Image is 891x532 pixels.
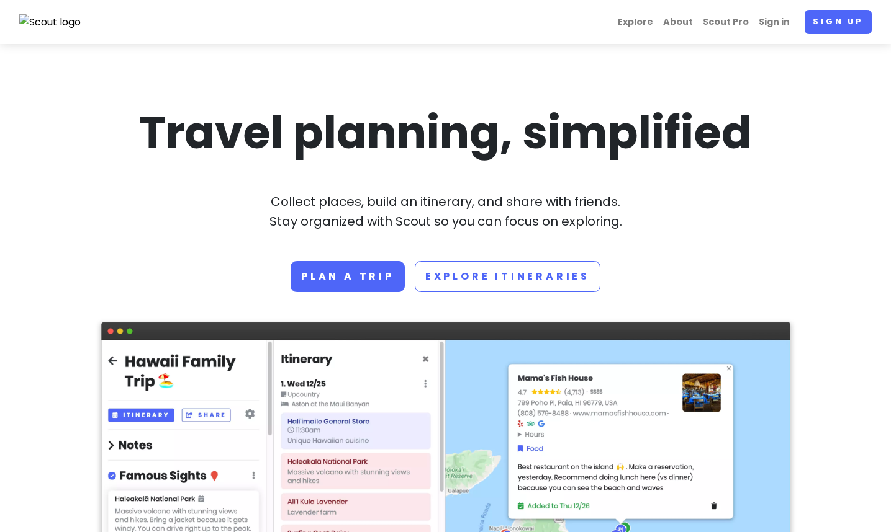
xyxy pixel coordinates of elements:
a: Explore Itineraries [415,261,600,292]
a: Sign up [805,10,872,34]
a: Explore [613,10,658,34]
a: About [658,10,698,34]
img: Scout logo [19,14,81,30]
p: Collect places, build an itinerary, and share with friends. Stay organized with Scout so you can ... [101,192,790,231]
h1: Travel planning, simplified [101,104,790,162]
a: Plan a trip [291,261,405,292]
a: Sign in [754,10,795,34]
a: Scout Pro [698,10,754,34]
